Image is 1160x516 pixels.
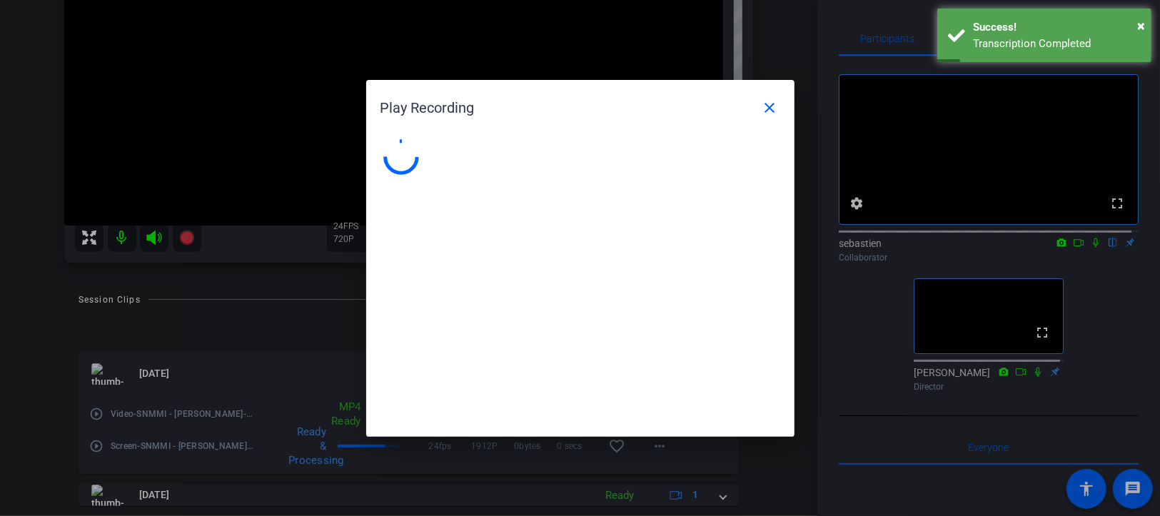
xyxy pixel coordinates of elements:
[1137,17,1145,34] span: ×
[973,19,1141,36] div: Success!
[973,36,1141,52] div: Transcription Completed
[1137,15,1145,36] button: Close
[380,91,787,125] div: Play Recording
[762,99,779,116] mat-icon: close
